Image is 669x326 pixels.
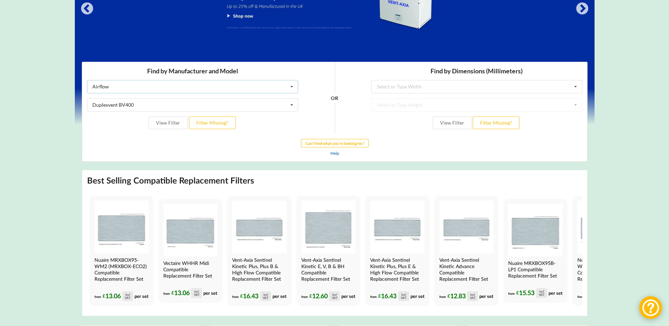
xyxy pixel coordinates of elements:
[470,293,475,296] div: incl
[351,55,390,67] button: View Filter
[439,257,492,282] h4: Vent-Axia Sentinel Kinetic Advance Compatible Replacement Filter Set
[194,290,199,293] div: incl
[224,79,283,84] b: Can't find what you're looking for?
[447,292,450,300] span: £
[508,204,562,257] img: Nuaire MRXBOX95B-LP1 Compatible MVHR Filter Replacement Set from MVHR.shop
[232,201,286,253] img: Vent-Axia Sentinel Kinetic Plus, Plus B & High Flow Compatible MVHR Filter Replacement Set from M...
[301,201,355,253] img: Vent-Axia Sentinel Kinetic E, V, B & BH Compatible MVHR Filter Replacement Set from MVHR.shop
[332,296,337,299] div: VAT
[171,289,174,297] span: £
[125,293,130,296] div: incl
[163,291,170,295] span: from
[508,291,515,295] span: from
[370,294,377,298] span: from
[87,175,254,186] h2: Best Selling Compatible Replacement Filters
[203,290,217,295] span: per set
[227,196,291,306] a: Vent-Axia Sentinel Kinetic Plus, Plus B & High Flow Compatible MVHR Filter Replacement Set from M...
[80,2,94,16] button: Previous
[577,257,630,282] h4: Nuaire MRXBOX95-WH1 (MRXBOX-ECO3) Compatible Replacement Filter Set
[401,296,406,299] div: VAT
[539,293,544,296] div: VAT
[309,291,340,301] div: 12.60
[94,201,149,253] img: Nuaire MRXBOX95-WM2 Compatible MVHR Filter Replacement Set from MVHR.shop
[577,201,631,253] img: Nuaire MRXBOX95-WH1 Compatible MVHR Filter Replacement Set from MVHR.shop
[539,290,544,293] div: incl
[309,292,312,300] span: £
[378,292,381,300] span: £
[411,293,425,299] span: per set
[370,201,424,253] img: Vent-Axia Sentinel Kinetic Plus E & High Flow Compatible MVHR Filter Replacement Set from MVHR.shop
[439,201,493,253] img: Vent-Axia Sentinel Kinetic Advance Compatible MVHR Filter Replacement Set from MVHR.shop
[295,22,340,27] div: Select or Type Width
[107,55,154,67] button: Filter Missing?
[219,77,287,86] button: Can't find what you're looking for?
[575,2,589,16] button: Next
[5,5,216,13] h3: Find by Manufacturer and Model
[516,289,519,297] span: £
[508,260,561,279] h4: Nuaire MRXBOX95B-LP1 Compatible Replacement Filter Set
[516,288,547,298] div: 15.53
[103,292,105,300] span: £
[125,296,130,299] div: VAT
[11,41,52,46] div: Duplexvent BV400
[341,293,355,299] span: per set
[171,288,202,298] div: 13.06
[447,291,478,301] div: 12.83
[439,294,446,298] span: from
[158,199,222,303] a: Vectaire WHHR Midi Compatible MVHR Filter Replacement Set from MVHR.shop Vectaire WHHR Midi Compa...
[163,260,216,279] h4: Vectaire WHHR Midi Compatible Replacement Filter Set
[572,196,636,306] a: Nuaire MRXBOX95-WH1 Compatible MVHR Filter Replacement Set from MVHR.shop Nuaire MRXBOX95-WH1 (MR...
[479,293,493,299] span: per set
[289,5,500,13] h3: Find by Dimensions (Millimeters)
[503,199,567,303] a: Nuaire MRXBOX95B-LP1 Compatible MVHR Filter Replacement Set from MVHR.shop Nuaire MRXBOX95B-LP1 C...
[296,196,360,306] a: Vent-Axia Sentinel Kinetic E, V, B & BH Compatible MVHR Filter Replacement Set from MVHR.shop Ven...
[273,293,287,299] span: per set
[263,293,268,296] div: incl
[378,291,409,301] div: 16.43
[94,294,101,298] span: from
[103,291,133,301] div: 13.06
[401,293,406,296] div: incl
[135,293,149,299] span: per set
[332,293,337,296] div: incl
[94,257,147,282] h4: Nuaire MRXBOX95-WM2 (MRXBOX-ECO2) Compatible Replacement Filter Set
[249,89,257,94] a: Help
[434,196,498,306] a: Vent-Axia Sentinel Kinetic Advance Compatible MVHR Filter Replacement Set from MVHR.shop Vent-Axi...
[232,294,239,298] span: from
[391,55,438,67] button: Filter Missing?
[67,55,106,67] button: View Filter
[301,294,308,298] span: from
[90,196,153,306] a: Nuaire MRXBOX95-WM2 Compatible MVHR Filter Replacement Set from MVHR.shop Nuaire MRXBOX95-WM2 (MR...
[194,293,199,296] div: VAT
[370,257,423,282] h4: Vent-Axia Sentinel Kinetic Plus, Plus E & High Flow Compatible Replacement Filter Set
[577,294,584,298] span: from
[263,296,268,299] div: VAT
[11,22,27,27] div: Airflow
[232,257,285,282] h4: Vent-Axia Sentinel Kinetic Plus, Plus B & High Flow Compatible Replacement Filter Set
[240,291,271,301] div: 16.43
[549,290,563,295] span: per set
[470,296,475,299] div: VAT
[301,257,354,282] h4: Vent-Axia Sentinel Kinetic E, V, B & BH Compatible Replacement Filter Set
[163,204,217,257] img: Vectaire WHHR Midi Compatible MVHR Filter Replacement Set from MVHR.shop
[365,196,429,306] a: Vent-Axia Sentinel Kinetic Plus E & High Flow Compatible MVHR Filter Replacement Set from MVHR.sh...
[249,36,256,73] div: OR
[240,292,243,300] span: £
